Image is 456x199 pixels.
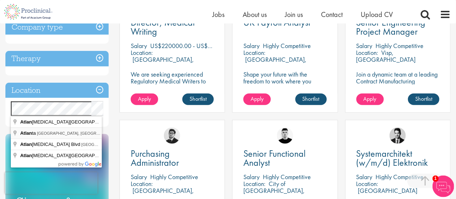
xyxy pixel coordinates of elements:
span: 1 [433,176,439,182]
img: Chatbot [433,176,454,197]
span: [MEDICAL_DATA][GEOGRAPHIC_DATA] [20,153,120,158]
p: Highly Competitive [263,42,311,50]
p: Highly Competitive [263,173,311,181]
h3: Location [5,83,109,98]
span: Atlan [20,142,32,147]
span: [MEDICAL_DATA] Blvd [20,142,81,147]
span: Purchasing Administrator [131,147,179,169]
span: Location: [243,48,265,57]
span: Atlan [20,119,32,125]
a: Apply [356,94,384,105]
a: Shortlist [408,94,439,105]
p: Highly Competitive [376,42,424,50]
span: Salary [131,173,147,181]
a: Systemarchitekt (w/m/d) Elektronik [356,149,439,167]
img: Thomas Wenig [390,127,406,144]
a: Upload CV [361,10,393,19]
span: ta [20,130,37,136]
a: Join us [285,10,303,19]
span: Location: [131,179,153,188]
p: Visp, [GEOGRAPHIC_DATA] [356,48,416,64]
h3: Company type [5,20,109,35]
a: Senior Functional Analyst [243,149,326,167]
a: Purchasing Administrator [131,149,214,167]
span: [MEDICAL_DATA][GEOGRAPHIC_DATA] [20,119,120,125]
span: Salary [356,42,373,50]
span: [GEOGRAPHIC_DATA], [GEOGRAPHIC_DATA] [37,131,122,135]
p: [GEOGRAPHIC_DATA], [GEOGRAPHIC_DATA] [131,55,194,70]
span: Atlan [20,153,32,158]
span: Salary [131,42,147,50]
a: Senior Engineering Project Manager [356,18,439,36]
p: [GEOGRAPHIC_DATA], [GEOGRAPHIC_DATA] [243,55,307,70]
span: Apply [138,95,151,103]
span: Location: [243,179,265,188]
p: US$220000.00 - US$250000.00 per annum + Highly Competitive Salary [150,42,337,50]
a: Apply [243,94,271,105]
p: Join a dynamic team at a leading Contract Manufacturing Organisation (CMO) and contribute to grou... [356,71,439,112]
span: Location: [356,179,378,188]
span: Atlan [20,130,32,136]
span: Apply [251,95,264,103]
span: Salary [243,42,260,50]
a: Jobs [212,10,225,19]
a: About us [243,10,267,19]
span: Salary [356,173,373,181]
h3: Therapy [5,51,109,66]
a: Contact [321,10,343,19]
span: Director, Medical Writing [131,16,195,38]
a: Shortlist [295,94,327,105]
p: Highly Competitive [150,173,198,181]
a: Director, Medical Writing [131,18,214,36]
a: Shortlist [182,94,214,105]
img: Todd Wigmore [164,127,180,144]
span: Salary [243,173,260,181]
p: Shape your future with the freedom to work where you thrive! Join our client in a hybrid role tha... [243,71,326,98]
p: Highly Competitive [376,173,424,181]
img: Patrick Melody [277,127,293,144]
a: UK Payroll Analyst [243,18,326,27]
span: Senior Functional Analyst [243,147,305,169]
iframe: reCAPTCHA [5,172,97,194]
span: Apply [364,95,377,103]
span: Location: [131,48,153,57]
p: We are seeking experienced Regulatory Medical Writers to join our client, a dynamic and growing b... [131,71,214,98]
span: Location: [356,48,378,57]
span: [GEOGRAPHIC_DATA], [GEOGRAPHIC_DATA], [GEOGRAPHIC_DATA] [81,142,210,147]
span: Senior Engineering Project Manager [356,16,426,38]
a: Apply [131,94,158,105]
span: Systemarchitekt (w/m/d) Elektronik [356,147,428,169]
